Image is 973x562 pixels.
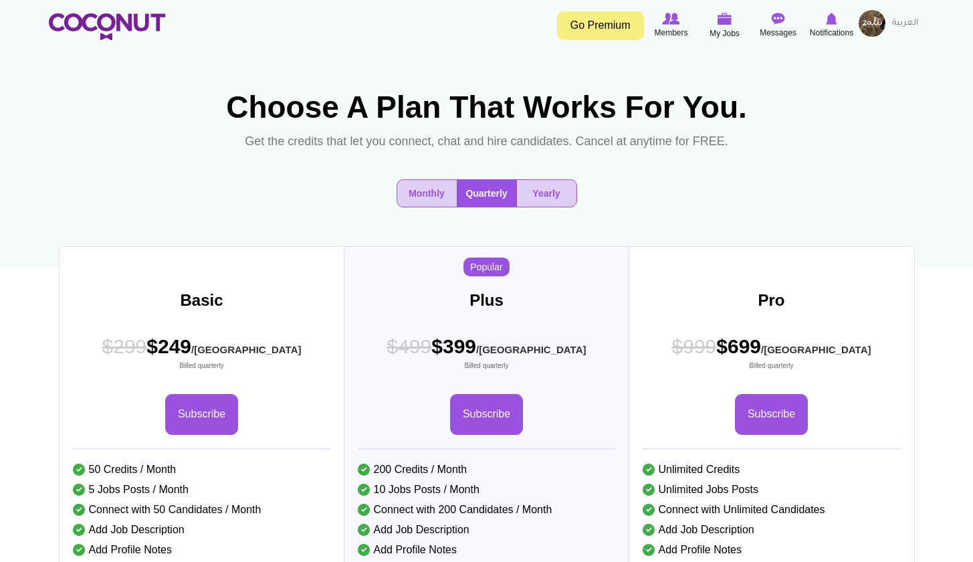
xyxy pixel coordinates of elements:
a: Notifications Notifications [805,10,859,41]
li: Add Profile Notes [73,540,331,560]
li: 200 Credits / Month [358,460,616,480]
li: Add Job Description [358,520,616,540]
sub: /[GEOGRAPHIC_DATA] [191,344,301,355]
li: 5 Jobs Posts / Month [73,480,331,500]
sub: /[GEOGRAPHIC_DATA] [761,344,871,355]
sub: /[GEOGRAPHIC_DATA] [476,344,586,355]
span: Members [654,26,687,39]
small: Billed quarterly [387,361,586,371]
a: My Jobs My Jobs [698,10,752,41]
span: $699 [672,333,871,371]
img: Messages [772,13,785,25]
li: Unlimited Jobs Posts [643,480,901,500]
a: Subscribe [165,394,238,435]
img: My Jobs [718,13,732,25]
button: Yearly [517,180,576,207]
small: Billed quarterly [102,361,302,371]
li: Add Job Description [643,520,901,540]
span: My Jobs [710,27,740,40]
span: $999 [672,335,717,357]
a: العربية [885,10,925,37]
li: Unlimited Credits [643,460,901,480]
li: Add Job Description [73,520,331,540]
a: Subscribe [735,394,808,435]
li: Connect with Unlimited Candidates [643,500,901,520]
span: Messages [760,26,796,39]
li: Add Profile Notes [643,540,901,560]
button: Monthly [397,180,457,207]
h3: Plus [344,292,629,309]
span: Notifications [810,26,853,39]
span: $249 [102,333,302,371]
span: $299 [102,335,147,357]
a: Subscribe [450,394,523,435]
img: Notifications [826,13,837,25]
li: 50 Credits / Month [73,460,331,480]
a: Browse Members Members [645,10,698,41]
span: Popular [463,258,509,276]
p: Get the credits that let you connect, chat and hire candidates. Cancel at anytime for FREE. [239,131,733,153]
h1: Choose A Plan That Works For You. [219,90,754,124]
span: $399 [387,333,586,371]
button: Quarterly [457,180,517,207]
li: Connect with 200 Candidates / Month [358,500,616,520]
li: Add Profile Notes [358,540,616,560]
img: Browse Members [662,13,679,25]
a: Messages Messages [752,10,805,41]
h3: Basic [60,292,344,309]
h3: Pro [629,292,914,309]
small: Billed quarterly [672,361,871,371]
a: Go Premium [557,11,644,40]
li: 10 Jobs Posts / Month [358,480,616,500]
li: Connect with 50 Candidates / Month [73,500,331,520]
span: $499 [387,335,432,357]
img: Home [49,13,165,40]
